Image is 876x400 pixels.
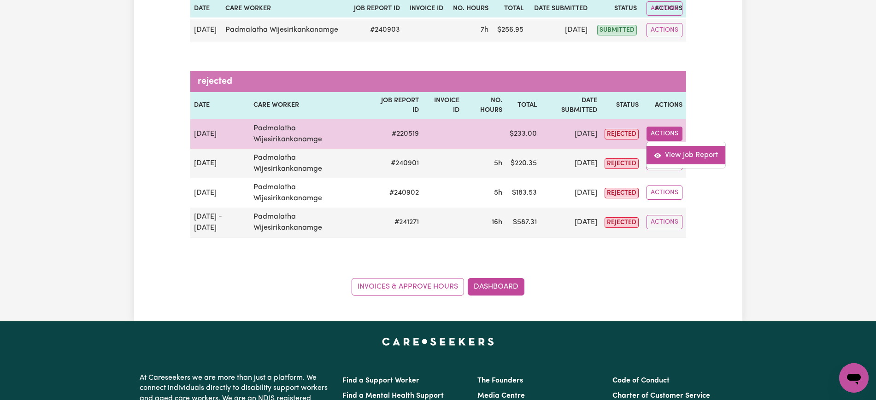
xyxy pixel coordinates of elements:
td: $ 233.00 [506,119,541,149]
td: [DATE] [190,19,222,41]
th: Status [601,92,642,119]
td: # 241271 [369,208,422,238]
button: Actions [647,127,682,141]
caption: rejected [190,71,686,92]
button: Actions [647,215,682,229]
iframe: Button to launch messaging window [839,363,869,393]
td: # 240903 [348,19,404,41]
a: Invoices & Approve Hours [352,278,464,296]
td: $ 220.35 [506,149,541,178]
td: Padmalatha Wijesirikankanamge [250,119,370,149]
a: View job report 220519 [647,146,725,164]
a: Charter of Customer Service [612,392,710,400]
td: [DATE] [541,119,601,149]
td: [DATE] [190,149,250,178]
td: Padmalatha Wijesirikankanamge [250,178,370,208]
a: Find a Support Worker [342,377,419,384]
a: Careseekers home page [382,338,494,345]
td: [DATE] [190,119,250,149]
td: $ 587.31 [506,208,541,238]
span: 7 hours [481,26,488,34]
td: [DATE] [527,19,591,41]
td: [DATE] [541,149,601,178]
span: 5 hours [494,189,502,197]
a: Code of Conduct [612,377,670,384]
th: Date Submitted [541,92,601,119]
td: [DATE] [541,208,601,238]
span: 16 hours [492,219,502,226]
button: Actions [647,186,682,200]
th: Actions [642,92,686,119]
button: Actions [647,1,682,16]
td: # 240902 [369,178,422,208]
th: Invoice ID [423,92,464,119]
td: Padmalatha Wijesirikankanamge [250,208,370,238]
span: submitted [597,25,637,35]
th: Job Report ID [369,92,422,119]
a: Dashboard [468,278,524,296]
th: Total [506,92,541,119]
td: $ 256.95 [492,19,528,41]
td: # 240901 [369,149,422,178]
span: rejected [605,188,639,198]
td: # 220519 [369,119,422,149]
span: 5 hours [494,160,502,167]
td: [DATE] - [DATE] [190,208,250,238]
button: Actions [647,23,682,37]
td: Padmalatha Wijesirikankanamge [250,149,370,178]
a: The Founders [477,377,523,384]
th: Care worker [250,92,370,119]
td: [DATE] [190,178,250,208]
td: [DATE] [541,178,601,208]
td: $ 183.53 [506,178,541,208]
span: rejected [605,217,639,228]
span: rejected [605,158,639,169]
a: Media Centre [477,392,525,400]
div: Actions [646,142,726,168]
th: Date [190,92,250,119]
th: No. Hours [463,92,506,119]
td: Padmalatha Wijesirikankanamge [222,19,348,41]
span: rejected [605,129,639,139]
